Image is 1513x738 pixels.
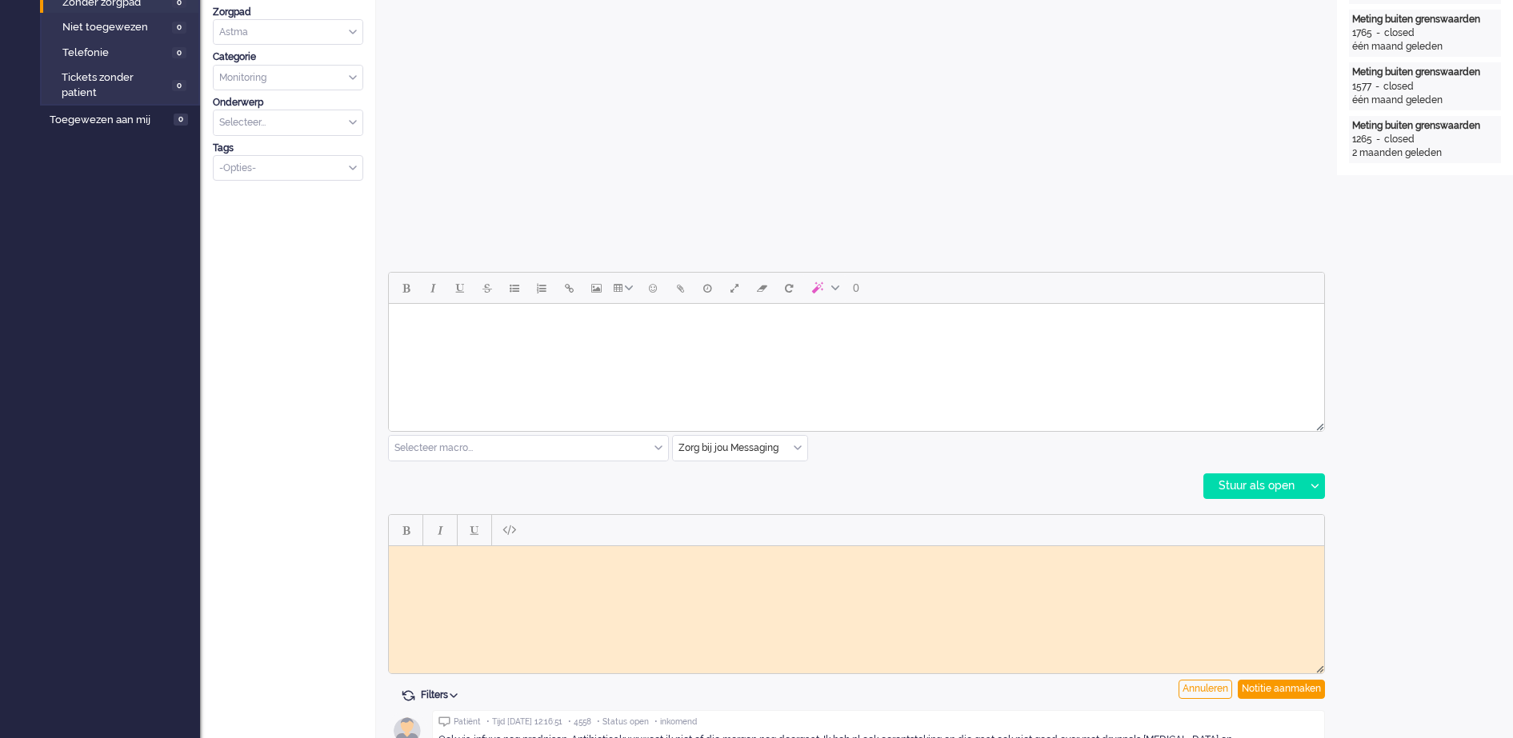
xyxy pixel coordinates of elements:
[666,274,694,301] button: Add attachment
[1352,26,1372,40] div: 1765
[495,517,522,544] button: Paste plain text
[172,47,186,59] span: 0
[389,304,1324,417] iframe: Rich Text Area
[803,274,846,301] button: AI
[46,68,198,100] a: Tickets zonder patient 0
[46,43,198,61] a: Telefonie 0
[748,274,775,301] button: Clear formatting
[1311,417,1324,431] div: Resize
[446,274,474,301] button: Underline
[1384,133,1415,146] div: closed
[213,155,363,182] div: Select Tags
[1352,146,1498,160] div: 2 maanden geleden
[555,274,582,301] button: Insert/edit link
[213,96,363,110] div: Onderwerp
[172,22,186,34] span: 0
[172,80,186,92] span: 0
[846,274,867,301] button: 0
[1383,80,1414,94] div: closed
[568,716,591,728] span: • 4558
[486,716,562,728] span: • Tijd [DATE] 12:16:51
[501,274,528,301] button: Bullet list
[392,274,419,301] button: Bold
[775,274,803,301] button: Reset content
[597,716,649,728] span: • Status open
[419,274,446,301] button: Italic
[1352,13,1498,26] div: Meting buiten grenswaarden
[213,6,363,19] div: Zorgpad
[438,716,450,727] img: ic_chat_grey.svg
[62,70,167,100] span: Tickets zonder patient
[213,142,363,155] div: Tags
[694,274,721,301] button: Delay message
[1204,474,1304,498] div: Stuur als open
[421,689,463,700] span: Filters
[610,274,639,301] button: Table
[174,114,188,126] span: 0
[62,20,168,35] span: Niet toegewezen
[1352,66,1498,79] div: Meting buiten grenswaarden
[62,46,168,61] span: Telefonie
[1179,680,1232,699] div: Annuleren
[1372,133,1384,146] div: -
[1371,80,1383,94] div: -
[474,274,501,301] button: Strikethrough
[426,517,454,544] button: Italic
[1372,26,1384,40] div: -
[528,274,555,301] button: Numbered list
[1238,680,1325,699] div: Notitie aanmaken
[1352,40,1498,54] div: één maand geleden
[1352,119,1498,133] div: Meting buiten grenswaarden
[654,716,697,728] span: • inkomend
[389,546,1324,659] iframe: Rich Text Area
[582,274,610,301] button: Insert/edit image
[50,113,169,128] span: Toegewezen aan mij
[213,50,363,64] div: Categorie
[46,110,200,128] a: Toegewezen aan mij 0
[1352,133,1372,146] div: 1265
[454,716,481,728] span: Patiënt
[1352,94,1498,107] div: één maand geleden
[392,517,419,544] button: Bold
[853,281,859,294] span: 0
[1352,80,1371,94] div: 1577
[721,274,748,301] button: Fullscreen
[1384,26,1415,40] div: closed
[639,274,666,301] button: Emoticons
[461,517,488,544] button: Underline
[1311,659,1324,673] div: Resize
[46,18,198,35] a: Niet toegewezen 0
